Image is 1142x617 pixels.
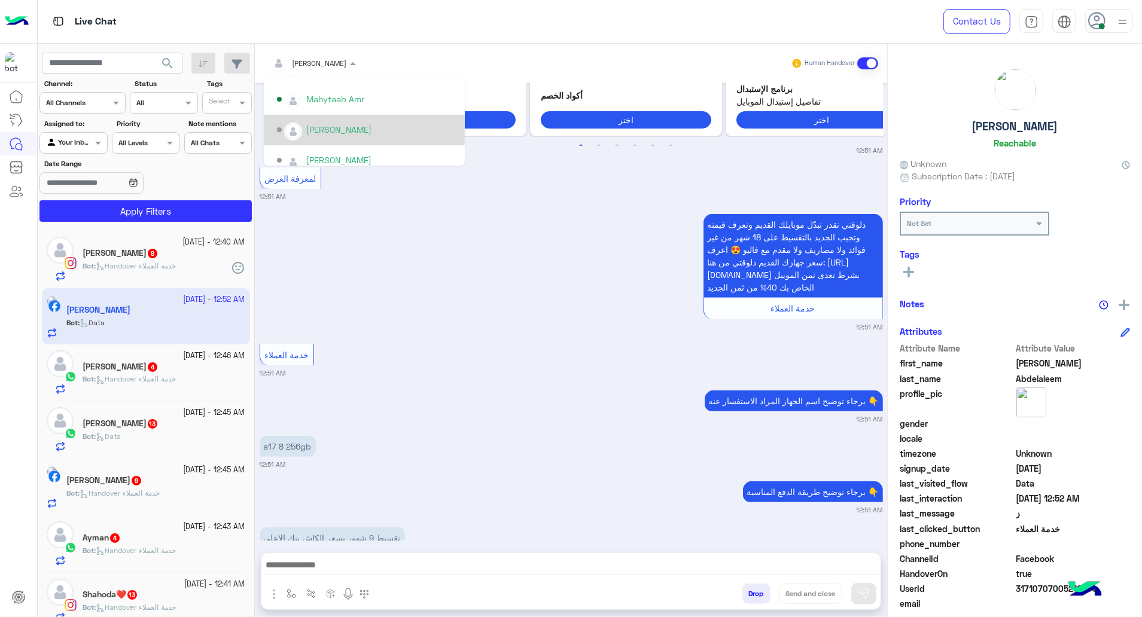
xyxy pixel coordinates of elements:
button: 3 of 3 [611,140,623,152]
small: 12:51 AM [857,322,883,332]
p: 8/10/2025, 12:51 AM [704,214,883,298]
b: : [83,374,96,383]
h6: Attributes [900,326,942,337]
img: WhatsApp [65,371,77,383]
button: اختر [736,111,907,129]
img: tab [1058,15,1071,29]
img: notes [1099,300,1108,310]
h6: Tags [900,249,1130,259]
span: ز [1016,507,1131,520]
span: تفاصيل إستبدال الموبايل [736,95,907,108]
img: Facebook [48,471,60,482]
img: profile [1115,14,1130,29]
b: : [66,488,80,497]
img: defaultAdmin.png [285,124,301,139]
span: Mohamed [1016,357,1131,369]
span: ChannelId [900,552,1014,565]
span: null [1016,597,1131,610]
button: search [153,53,182,78]
span: لمعرفة العرض [264,173,316,184]
span: 2025-10-07T21:51:24.537Z [1016,462,1131,475]
span: Bot [83,546,94,555]
h5: Rim Elsheikh [83,248,159,258]
span: null [1016,417,1131,430]
span: Bot [83,432,94,441]
img: Trigger scenario [306,589,316,598]
small: [DATE] - 12:43 AM [184,521,245,533]
h5: Ayman [83,533,121,543]
span: gender [900,417,1014,430]
p: 8/10/2025, 12:51 AM [743,481,883,502]
span: first_name [900,357,1014,369]
h6: Priority [900,196,931,207]
a: Contact Us [943,9,1010,34]
span: Handover خدمة العملاء [96,603,176,612]
h6: Notes [900,298,924,309]
span: 2025-10-07T21:52:27.732Z [1016,492,1131,505]
span: Abdelaleem [1016,372,1131,385]
p: برنامج الإستبدال [736,83,907,95]
small: 12:51 AM [857,414,883,424]
button: 1 of 3 [575,140,587,152]
span: Handover خدمة العملاء [96,546,176,555]
small: [DATE] - 12:41 AM [185,579,245,590]
span: Handover خدمة العملاء [96,261,176,270]
span: phone_number [900,537,1014,550]
small: 12:51 AM [260,460,286,469]
span: timezone [900,447,1014,460]
span: null [1016,537,1131,550]
span: UserId [900,582,1014,595]
span: Bot [66,488,78,497]
span: last_name [900,372,1014,385]
div: [PERSON_NAME] [306,154,371,166]
img: defaultAdmin.png [47,237,74,264]
img: Logo [5,9,29,34]
p: 8/10/2025, 12:52 AM [260,527,405,548]
img: WhatsApp [65,542,77,554]
span: Bot [83,603,94,612]
img: add [1119,300,1129,310]
label: Channel: [44,78,124,89]
span: search [160,56,175,71]
span: profile_pic [900,387,1014,415]
div: Select [207,96,230,109]
span: last_clicked_button [900,523,1014,535]
span: last_message [900,507,1014,520]
label: Priority [117,118,178,129]
span: 31710707005210314 [1016,582,1131,595]
img: picture [995,69,1036,110]
span: last_visited_flow [900,477,1014,490]
p: Live Chat [75,14,117,30]
img: select flow [287,589,296,598]
small: Human Handover [805,59,855,68]
span: 0 [1016,552,1131,565]
img: defaultAdmin.png [47,407,74,434]
small: 12:51 AM [857,505,883,515]
img: 1403182699927242 [5,52,26,74]
span: 13 [148,419,157,429]
span: last_interaction [900,492,1014,505]
label: Tags [207,78,251,89]
button: اختر [541,111,711,129]
b: : [83,546,96,555]
div: Mahytaab Amr [306,93,364,105]
img: create order [326,589,336,598]
img: defaultAdmin.png [47,579,74,606]
label: Note mentions [188,118,250,129]
p: 8/10/2025, 12:51 AM [260,436,316,457]
div: [PERSON_NAME] [306,123,371,136]
span: Data [1016,477,1131,490]
small: [DATE] - 12:40 AM [183,237,245,248]
button: 4 of 3 [629,140,641,152]
img: defaultAdmin.png [47,521,74,548]
button: select flow [282,584,302,603]
span: null [1016,432,1131,445]
button: Drop [742,584,771,604]
b: : [83,261,96,270]
span: Handover خدمة العملاء [96,374,176,383]
img: Instagram [65,257,77,269]
img: defaultAdmin.png [285,154,301,170]
span: Attribute Value [1016,342,1131,355]
span: Data [96,432,121,441]
p: 8/10/2025, 12:51 AM [705,390,883,411]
